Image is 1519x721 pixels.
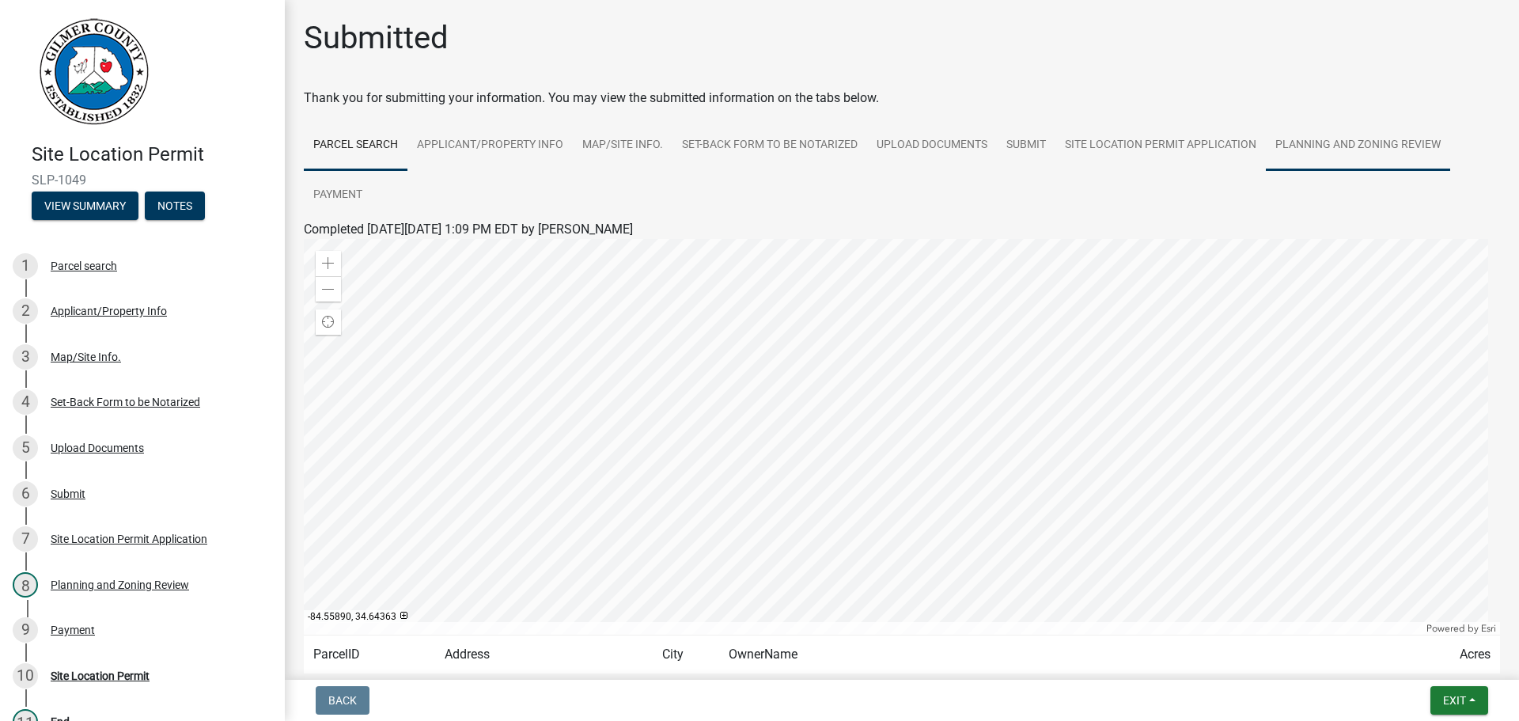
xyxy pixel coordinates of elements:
[407,120,573,171] a: Applicant/Property Info
[13,617,38,643] div: 9
[1266,120,1450,171] a: Planning and Zoning Review
[1430,686,1488,715] button: Exit
[51,351,121,362] div: Map/Site Info.
[316,686,369,715] button: Back
[13,344,38,370] div: 3
[1443,694,1466,707] span: Exit
[13,663,38,689] div: 10
[435,636,653,674] td: Address
[13,572,38,598] div: 8
[13,389,38,415] div: 4
[997,120,1055,171] a: Submit
[32,17,150,127] img: Gilmer County, Georgia
[1422,622,1500,635] div: Powered by
[51,670,150,681] div: Site Location Permit
[32,173,253,188] span: SLP-1049
[51,260,117,271] div: Parcel search
[316,251,341,276] div: Zoom in
[51,533,207,545] div: Site Location Permit Application
[32,200,138,213] wm-modal-confirm: Summary
[145,192,205,220] button: Notes
[51,442,144,453] div: Upload Documents
[573,120,672,171] a: Map/Site Info.
[51,488,85,499] div: Submit
[51,305,167,317] div: Applicant/Property Info
[653,636,719,674] td: City
[304,636,435,674] td: ParcelID
[32,192,138,220] button: View Summary
[672,120,867,171] a: Set-Back Form to be Notarized
[1417,636,1500,674] td: Acres
[316,309,341,335] div: Find my location
[32,143,272,166] h4: Site Location Permit
[304,222,633,237] span: Completed [DATE][DATE] 1:09 PM EDT by [PERSON_NAME]
[867,120,997,171] a: Upload Documents
[304,120,407,171] a: Parcel search
[145,200,205,213] wm-modal-confirm: Notes
[304,89,1500,108] div: Thank you for submitting your information. You may view the submitted information on the tabs below.
[51,397,200,408] div: Set-Back Form to be Notarized
[1481,623,1496,634] a: Esri
[13,435,38,461] div: 5
[328,694,357,707] span: Back
[304,170,372,221] a: Payment
[51,624,95,636] div: Payment
[304,19,449,57] h1: Submitted
[316,276,341,302] div: Zoom out
[13,526,38,552] div: 7
[1055,120,1266,171] a: Site Location Permit Application
[13,253,38,279] div: 1
[13,481,38,507] div: 6
[719,636,1417,674] td: OwnerName
[51,579,189,590] div: Planning and Zoning Review
[13,298,38,324] div: 2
